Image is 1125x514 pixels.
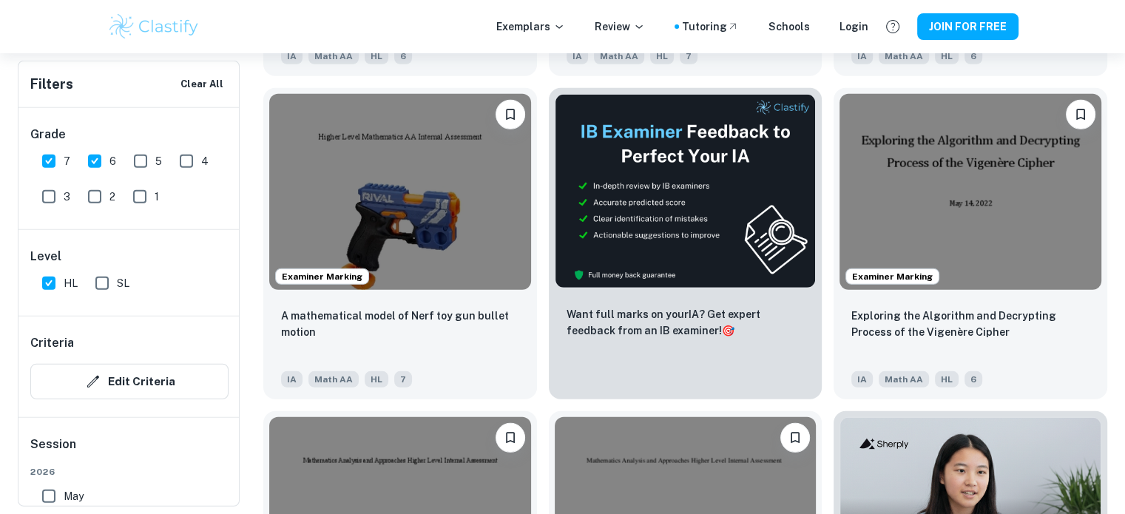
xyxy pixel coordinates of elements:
[595,18,645,35] p: Review
[879,48,929,64] span: Math AA
[276,270,368,283] span: Examiner Marking
[308,371,359,388] span: Math AA
[394,48,412,64] span: 6
[880,14,905,39] button: Help and Feedback
[722,325,734,337] span: 🎯
[281,308,519,340] p: A mathematical model of Nerf toy gun bullet motion
[935,48,959,64] span: HL
[30,436,229,465] h6: Session
[30,126,229,143] h6: Grade
[964,48,982,64] span: 6
[917,13,1018,40] button: JOIN FOR FREE
[30,334,74,352] h6: Criteria
[851,308,1089,340] p: Exploring the Algorithm and Decrypting Process of the Vigenère Cipher
[496,18,565,35] p: Exemplars
[155,189,159,205] span: 1
[964,371,982,388] span: 6
[64,153,70,169] span: 7
[879,371,929,388] span: Math AA
[64,189,70,205] span: 3
[177,73,227,95] button: Clear All
[851,48,873,64] span: IA
[555,94,817,288] img: Thumbnail
[107,12,201,41] img: Clastify logo
[155,153,162,169] span: 5
[263,88,537,399] a: Examiner MarkingPlease log in to bookmark exemplarsA mathematical model of Nerf toy gun bullet mo...
[839,94,1101,290] img: Math AA IA example thumbnail: Exploring the Algorithm and Decrypting P
[682,18,739,35] a: Tutoring
[117,275,129,291] span: SL
[846,270,939,283] span: Examiner Marking
[64,275,78,291] span: HL
[851,371,873,388] span: IA
[365,48,388,64] span: HL
[281,48,303,64] span: IA
[496,100,525,129] button: Please log in to bookmark exemplars
[549,88,822,399] a: ThumbnailWant full marks on yourIA? Get expert feedback from an IB examiner!
[567,306,805,339] p: Want full marks on your IA ? Get expert feedback from an IB examiner!
[365,371,388,388] span: HL
[30,465,229,479] span: 2026
[30,248,229,266] h6: Level
[496,423,525,453] button: Please log in to bookmark exemplars
[680,48,697,64] span: 7
[30,364,229,399] button: Edit Criteria
[201,153,209,169] span: 4
[780,423,810,453] button: Please log in to bookmark exemplars
[30,74,73,95] h6: Filters
[834,88,1107,399] a: Examiner MarkingPlease log in to bookmark exemplarsExploring the Algorithm and Decrypting Process...
[109,153,116,169] span: 6
[594,48,644,64] span: Math AA
[768,18,810,35] a: Schools
[839,18,868,35] a: Login
[308,48,359,64] span: Math AA
[567,48,588,64] span: IA
[650,48,674,64] span: HL
[269,94,531,290] img: Math AA IA example thumbnail: A mathematical model of Nerf toy gun bul
[281,371,303,388] span: IA
[109,189,115,205] span: 2
[1066,100,1095,129] button: Please log in to bookmark exemplars
[394,371,412,388] span: 7
[935,371,959,388] span: HL
[64,488,84,504] span: May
